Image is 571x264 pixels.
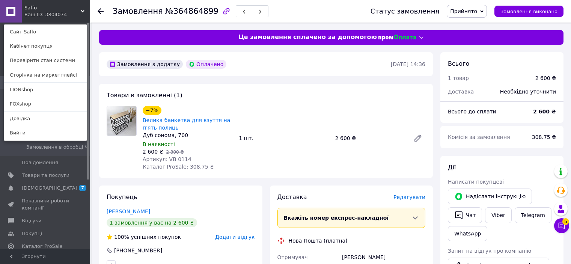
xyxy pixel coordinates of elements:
div: 1 шт. [236,133,332,143]
button: Замовлення виконано [494,6,563,17]
span: Товари в замовленні (1) [107,92,182,99]
span: Покупці [22,230,42,237]
span: Це замовлення сплачено за допомогою [238,33,377,42]
div: 1 замовлення у вас на 2 600 ₴ [107,218,197,227]
div: Нова Пошта (платна) [287,237,350,244]
div: 2 600 ₴ [535,74,556,82]
div: −7% [143,106,161,115]
div: Дуб сонома, 700 [143,131,233,139]
span: Комісія за замовлення [448,134,510,140]
span: 2 800 ₴ [166,149,184,155]
span: 100% [114,234,129,240]
a: Viber [485,207,511,223]
b: 2 600 ₴ [533,109,556,115]
a: Перевірити стан системи [4,53,87,68]
span: Всього до сплати [448,109,496,115]
span: Замовлення [113,7,163,16]
span: Повідомлення [22,159,58,166]
a: Кабінет покупця [4,39,87,53]
span: Доставка [277,193,307,201]
span: Saffo [24,5,81,11]
span: Покупець [107,193,137,201]
span: В наявності [143,141,175,147]
div: успішних покупок [107,233,181,241]
a: Велика банкетка для взуття на п'ять полиць [143,117,230,131]
a: Редагувати [410,131,425,146]
span: Каталог ProSale [22,243,62,250]
span: 0 [85,144,88,151]
a: Вийти [4,126,87,140]
span: Товари та послуги [22,172,69,179]
span: Додати відгук [215,234,255,240]
span: Замовлення в обробці [26,144,83,151]
span: 5 [562,216,569,223]
span: 7 [79,185,86,191]
span: Артикул: VB 0114 [143,156,191,162]
a: Telegram [515,207,551,223]
span: Прийнято [450,8,477,14]
span: Запит на відгук про компанію [448,248,531,254]
span: Замовлення виконано [500,9,557,14]
span: Редагувати [393,194,425,200]
div: Ваш ID: 3804074 [24,11,56,18]
div: Необхідно уточнити [496,83,560,100]
span: [DEMOGRAPHIC_DATA] [22,185,77,192]
button: Чат [448,207,482,223]
span: Каталог ProSale: 308.75 ₴ [143,164,214,170]
span: Дії [448,164,456,171]
div: 2 600 ₴ [332,133,407,143]
span: Показники роботи компанії [22,198,69,211]
div: [PHONE_NUMBER] [113,247,163,254]
span: №364864899 [165,7,218,16]
span: 2 600 ₴ [143,149,163,155]
span: 1 товар [448,75,469,81]
a: Довідка [4,112,87,126]
img: Велика банкетка для взуття на п'ять полиць [107,106,136,136]
div: Повернутися назад [98,8,104,15]
time: [DATE] 14:36 [391,61,425,67]
a: LIONshop [4,83,87,97]
div: Статус замовлення [371,8,440,15]
a: Сайт Saffo [4,25,87,39]
a: WhatsApp [448,226,487,241]
a: FOXshop [4,97,87,111]
span: Відгуки [22,217,41,224]
a: [PERSON_NAME] [107,208,150,214]
div: Оплачено [186,60,226,69]
span: Всього [448,60,469,67]
button: Чат з покупцем5 [554,218,569,233]
span: Написати покупцеві [448,179,504,185]
a: Сторінка на маркетплейсі [4,68,87,82]
span: Доставка [448,89,474,95]
div: [PERSON_NAME] [340,250,427,264]
button: Надіслати інструкцію [448,189,532,204]
div: Замовлення з додатку [107,60,183,69]
span: Отримувач [277,254,308,260]
span: 308.75 ₴ [532,134,556,140]
span: Вкажіть номер експрес-накладної [284,215,389,221]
